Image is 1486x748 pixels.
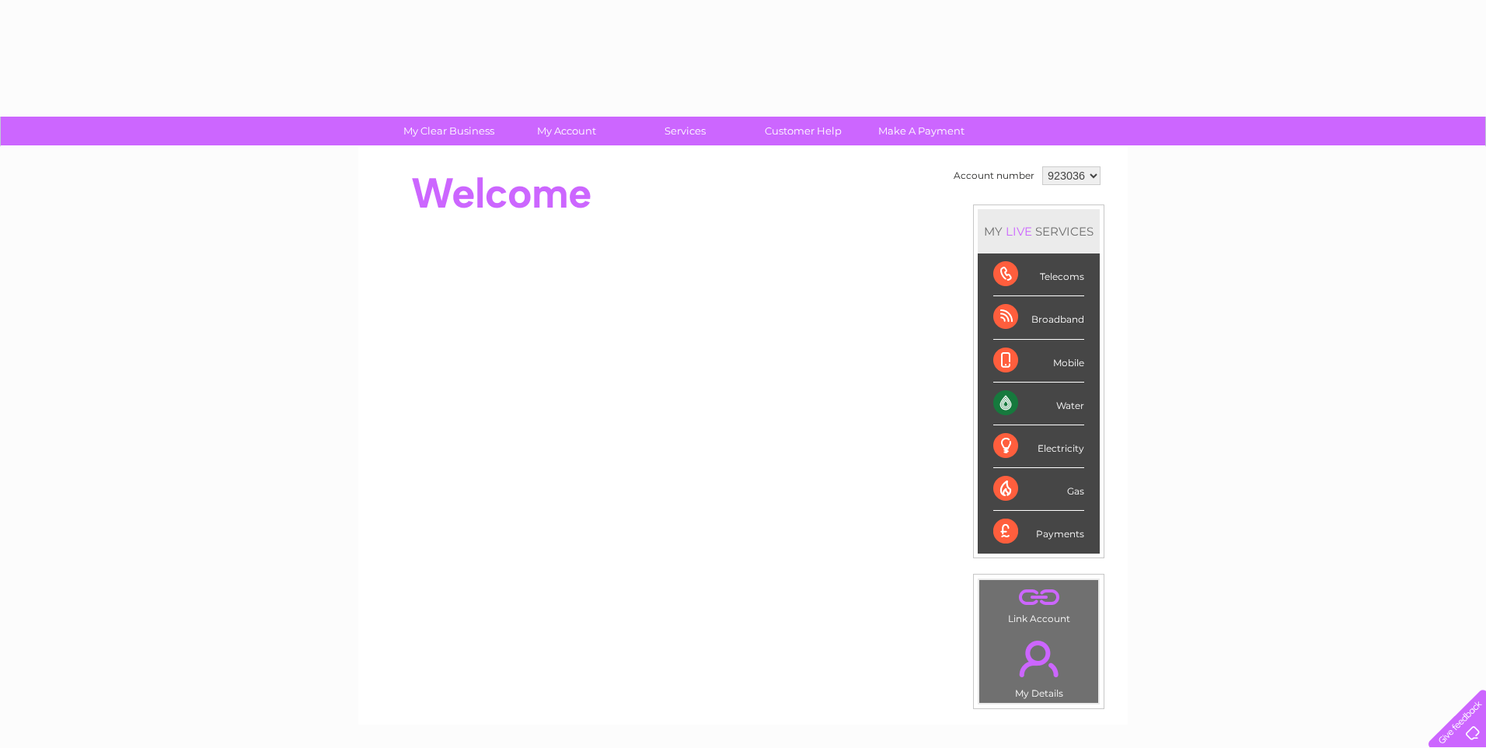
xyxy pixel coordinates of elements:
td: Account number [950,163,1038,189]
a: . [983,631,1094,686]
td: My Details [978,627,1099,704]
a: Services [621,117,749,145]
div: LIVE [1003,224,1035,239]
div: Mobile [993,340,1084,383]
div: Electricity [993,425,1084,468]
a: My Clear Business [385,117,513,145]
a: Customer Help [739,117,867,145]
div: Water [993,383,1084,425]
div: MY SERVICES [978,209,1100,253]
a: . [983,584,1094,611]
div: Payments [993,511,1084,553]
a: Make A Payment [857,117,985,145]
div: Broadband [993,296,1084,339]
td: Link Account [978,579,1099,628]
div: Gas [993,468,1084,511]
a: My Account [503,117,631,145]
div: Telecoms [993,253,1084,296]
